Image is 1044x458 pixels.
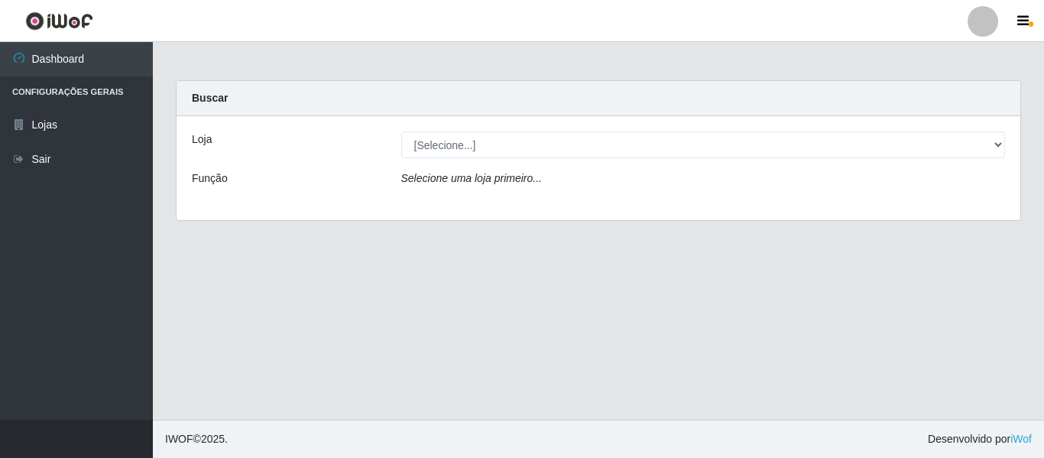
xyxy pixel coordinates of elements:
strong: Buscar [192,92,228,104]
a: iWof [1010,433,1032,445]
span: © 2025 . [165,431,228,447]
i: Selecione uma loja primeiro... [401,172,542,184]
img: CoreUI Logo [25,11,93,31]
span: IWOF [165,433,193,445]
label: Loja [192,132,212,148]
label: Função [192,171,228,187]
span: Desenvolvido por [928,431,1032,447]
